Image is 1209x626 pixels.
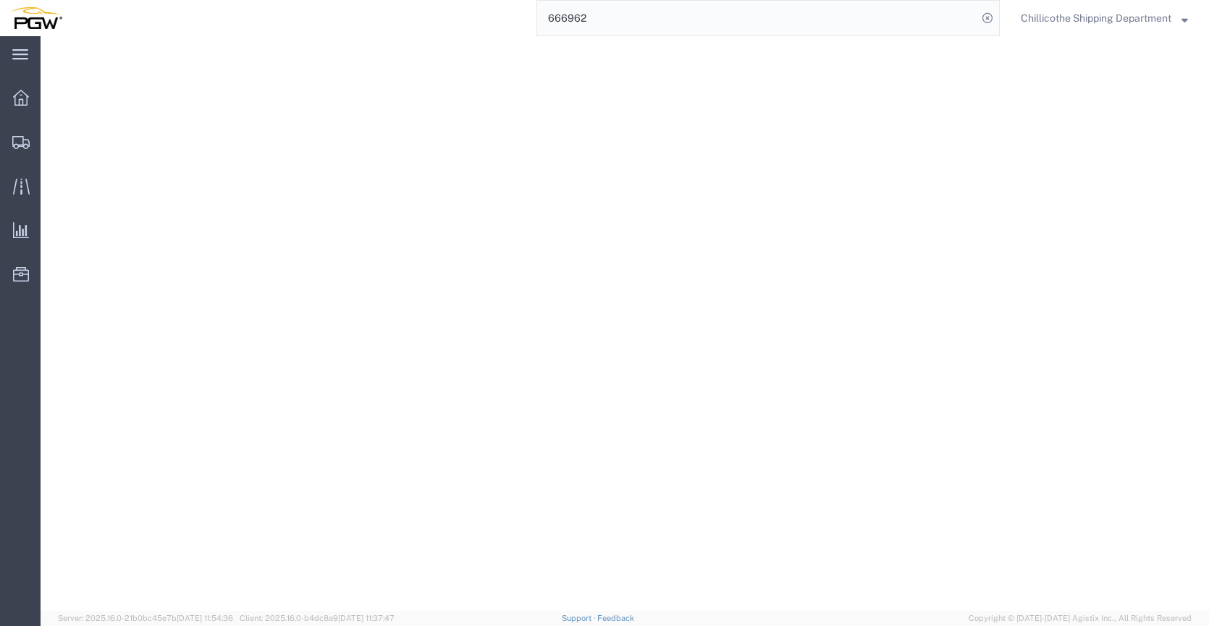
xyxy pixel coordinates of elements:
[1021,10,1171,26] span: Chillicothe Shipping Department
[969,612,1192,625] span: Copyright © [DATE]-[DATE] Agistix Inc., All Rights Reserved
[177,614,233,622] span: [DATE] 11:54:36
[240,614,395,622] span: Client: 2025.16.0-b4dc8a9
[562,614,598,622] a: Support
[537,1,977,35] input: Search for shipment number, reference number
[10,7,62,29] img: logo
[41,36,1209,611] iframe: FS Legacy Container
[58,614,233,622] span: Server: 2025.16.0-21b0bc45e7b
[597,614,634,622] a: Feedback
[338,614,395,622] span: [DATE] 11:37:47
[1020,9,1189,27] button: Chillicothe Shipping Department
